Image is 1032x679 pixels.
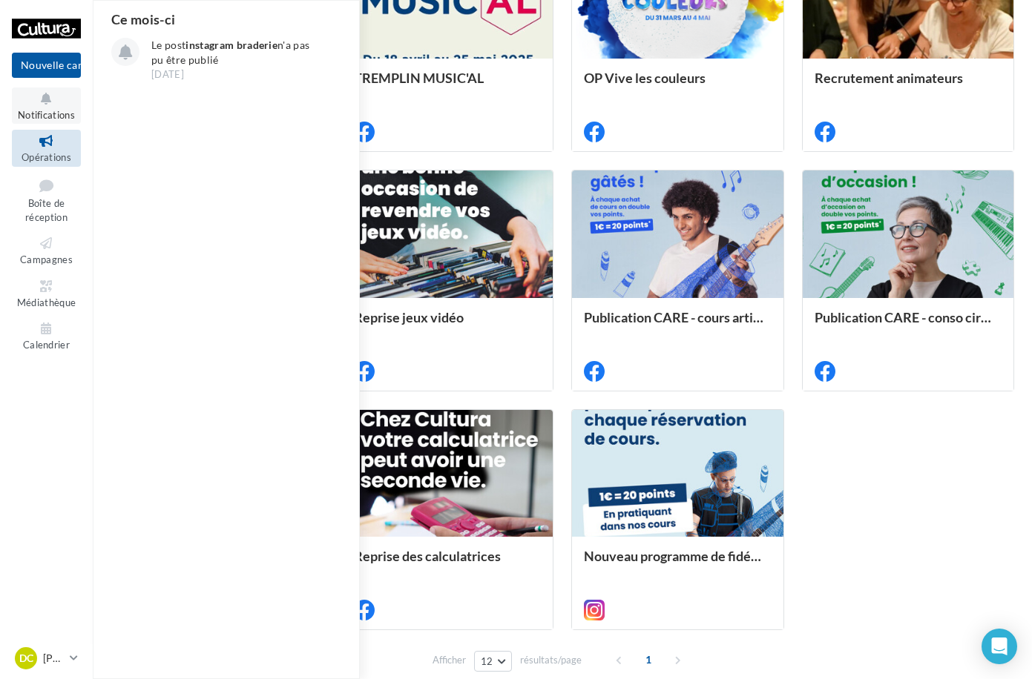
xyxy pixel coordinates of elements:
[17,297,76,308] span: Médiathèque
[22,151,71,163] span: Opérations
[12,232,81,268] a: Campagnes
[584,70,772,100] div: OP Vive les couleurs
[43,651,64,666] p: [PERSON_NAME]
[982,629,1017,664] div: Open Intercom Messenger
[584,549,772,578] div: Nouveau programme de fidélité - Cours
[815,70,1002,100] div: Recrutement animateurs
[433,653,466,667] span: Afficher
[12,275,81,311] a: Médiathèque
[12,130,81,166] a: Opérations
[354,549,542,578] div: Reprise des calculatrices
[25,197,68,223] span: Boîte de réception
[23,339,70,351] span: Calendrier
[12,317,81,354] a: Calendrier
[481,655,493,667] span: 12
[19,651,33,666] span: DC
[474,651,512,672] button: 12
[815,310,1002,339] div: Publication CARE - conso circulaire
[18,109,75,121] span: Notifications
[637,648,660,672] span: 1
[12,87,81,124] button: Notifications
[12,644,81,672] a: DC [PERSON_NAME]
[12,53,81,78] button: Nouvelle campagne
[354,310,542,339] div: Reprise jeux vidéo
[12,173,81,227] a: Boîte de réception
[354,70,542,100] div: TREMPLIN MUSIC'AL
[584,310,772,339] div: Publication CARE - cours artistiques et musicaux
[20,254,73,265] span: Campagnes
[520,653,582,667] span: résultats/page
